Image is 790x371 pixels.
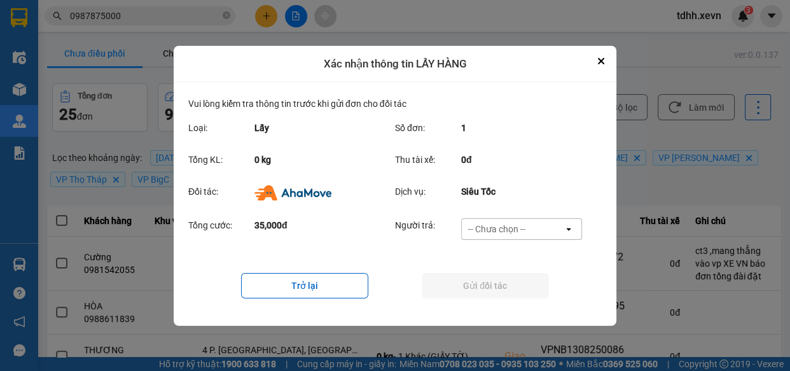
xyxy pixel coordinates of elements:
[593,53,609,69] button: Close
[174,46,616,83] div: Xác nhận thông tin LẤY HÀNG
[395,121,461,135] div: Số đơn:
[254,218,383,240] div: 35,000đ
[461,121,590,135] div: 1
[461,185,590,200] div: Siêu Tốc
[241,273,368,298] button: Trở lại
[254,153,383,167] div: 0 kg
[395,185,461,200] div: Dịch vụ:
[188,121,254,135] div: Loại:
[254,185,331,200] img: Ahamove
[254,121,383,135] div: Lấy
[468,223,525,235] div: -- Chưa chọn --
[188,185,254,200] div: Đối tác:
[564,224,574,234] svg: open
[461,153,590,167] div: 0đ
[395,218,461,240] div: Người trả:
[174,46,616,326] div: dialog
[188,97,602,116] div: Vui lòng kiểm tra thông tin trước khi gửi đơn cho đối tác
[188,218,254,240] div: Tổng cước:
[188,153,254,167] div: Tổng KL:
[395,153,461,167] div: Thu tài xế:
[422,273,549,298] button: Gửi đối tác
